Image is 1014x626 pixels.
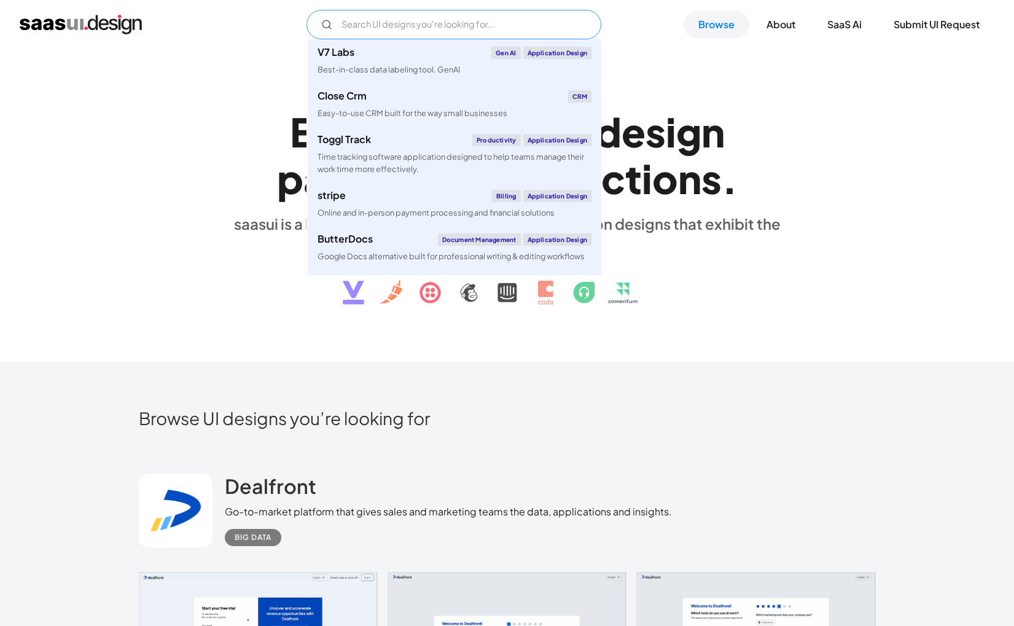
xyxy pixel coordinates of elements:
[472,134,520,146] div: Productivity
[321,251,693,315] img: text, icon, saas logo
[308,182,601,226] a: stripeBillingApplication DesignOnline and in-person payment processing and financial solutions
[676,108,701,155] div: g
[722,155,738,202] div: .
[879,11,994,38] a: Submit UI Request
[139,407,876,429] h2: Browse UI designs you’re looking for
[318,64,460,76] div: Best-in-class data labeling tool. GenAI
[813,11,876,38] a: SaaS Ai
[318,108,507,119] div: Easy-to-use CRM built for the way small businesses
[290,108,313,155] div: E
[625,155,642,202] div: t
[318,151,591,174] div: Time tracking software application designed to help teams manage their work time more effectively.
[225,108,790,203] h1: Explore SaaS UI design patterns & interactions.
[622,108,645,155] div: e
[666,108,676,155] div: i
[701,155,722,202] div: s
[303,155,326,202] div: a
[225,474,316,504] a: Dealfront
[438,233,521,246] div: Document Management
[225,214,790,251] div: saasui is a hand-picked collection of saas application designs that exhibit the best in class des...
[235,530,271,545] div: Big Data
[318,251,585,262] div: Google Docs alternative built for professional writing & editing workflows
[308,127,601,182] a: Toggl TrackProductivityApplication DesignTime tracking software application designed to help team...
[678,155,701,202] div: n
[752,11,810,38] a: About
[652,155,678,202] div: o
[277,155,303,202] div: p
[308,39,601,83] a: V7 LabsGen AIApplication DesignBest-in-class data labeling tool. GenAI
[306,10,601,39] input: Search UI designs you're looking for...
[308,83,601,127] a: Close CrmCRMEasy-to-use CRM built for the way small businesses
[523,233,592,246] div: Application Design
[318,135,371,144] div: Toggl Track
[568,90,592,103] div: CRM
[20,15,142,34] a: home
[684,11,749,38] a: Browse
[645,108,666,155] div: s
[491,47,520,59] div: Gen AI
[492,190,520,202] div: Billing
[523,47,592,59] div: Application Design
[225,474,316,498] h2: Dealfront
[318,47,354,57] div: V7 Labs
[318,207,555,219] div: Online and in-person payment processing and financial solutions
[318,234,373,244] div: ButterDocs
[523,190,592,202] div: Application Design
[225,504,672,519] div: Go-to-market platform that gives sales and marketing teams the data, applications and insights.
[701,108,725,155] div: n
[601,155,625,202] div: c
[595,108,622,155] div: d
[308,270,601,325] a: klaviyoEmail MarketingApplication DesignCreate personalised customer experiences across email, SM...
[308,226,601,270] a: ButterDocsDocument ManagementApplication DesignGoogle Docs alternative built for professional wri...
[523,134,592,146] div: Application Design
[306,10,601,39] form: Email Form
[318,91,367,101] div: Close Crm
[318,190,346,200] div: stripe
[642,155,652,202] div: i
